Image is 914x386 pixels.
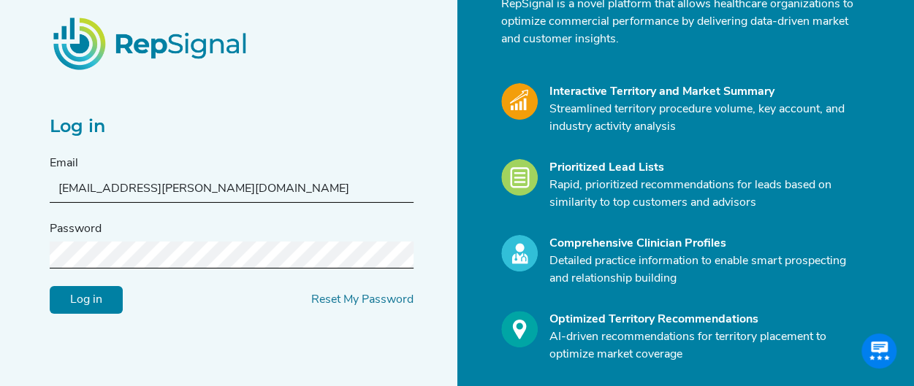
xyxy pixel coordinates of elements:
img: Profile_Icon.739e2aba.svg [501,235,538,271]
h2: Log in [50,116,414,137]
div: Comprehensive Clinician Profiles [549,235,856,252]
img: Optimize_Icon.261f85db.svg [501,311,538,347]
label: Email [50,155,78,172]
p: AI-driven recommendations for territory placement to optimize market coverage [549,328,856,363]
div: Interactive Territory and Market Summary [549,83,856,101]
a: Reset My Password [311,293,414,305]
div: Optimized Territory Recommendations [549,311,856,328]
p: Streamlined territory procedure volume, key account, and industry activity analysis [549,101,856,136]
p: Rapid, prioritized recommendations for leads based on similarity to top customers and advisors [549,177,856,212]
div: Prioritized Lead Lists [549,159,856,177]
img: Leads_Icon.28e8c528.svg [501,159,538,196]
img: Market_Icon.a700a4ad.svg [501,83,538,120]
p: Detailed practice information to enable smart prospecting and relationship building [549,252,856,287]
label: Password [50,220,102,238]
input: Log in [50,285,123,313]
